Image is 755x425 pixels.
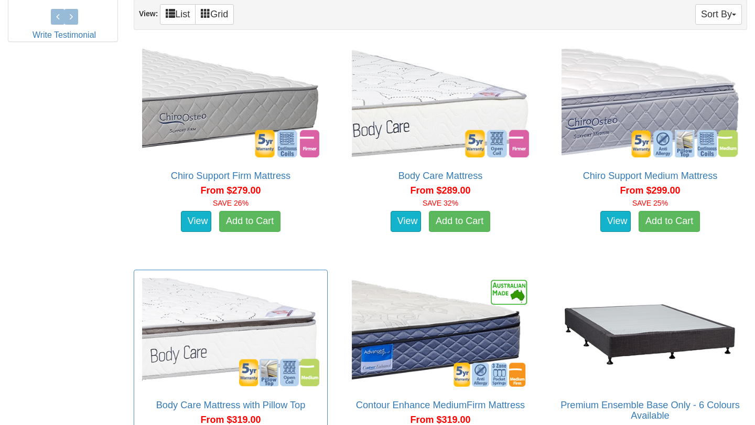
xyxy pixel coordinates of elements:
img: Body Care Mattress with Pillow Top [139,275,322,389]
img: Contour Enhance MediumFirm Mattress [349,275,532,389]
font: SAVE 32% [423,199,458,207]
a: View [600,211,631,232]
font: SAVE 25% [632,199,668,207]
a: Contour Enhance MediumFirm Mattress [356,400,525,410]
img: Chiro Support Medium Mattress [559,46,741,160]
span: From $279.00 [200,185,261,196]
a: Chiro Support Medium Mattress [583,171,718,181]
span: From $299.00 [620,185,680,196]
a: View [181,211,211,232]
a: Body Care Mattress with Pillow Top [156,400,306,410]
a: Grid [195,4,234,25]
span: From $319.00 [200,415,261,425]
span: From $289.00 [410,185,470,196]
a: Premium Ensemble Base Only - 6 Colours Available [560,400,740,421]
a: Add to Cart [219,211,281,232]
a: View [391,211,421,232]
a: Chiro Support Firm Mattress [171,171,290,181]
a: Write Testimonial [33,30,96,39]
strong: View: [139,9,158,18]
span: From $319.00 [410,415,470,425]
img: Body Care Mattress [349,46,532,160]
a: List [160,4,196,25]
a: Body Care Mattress [398,171,483,181]
a: Add to Cart [429,211,490,232]
font: SAVE 26% [213,199,249,207]
button: Sort By [695,4,742,25]
img: Chiro Support Firm Mattress [139,46,322,160]
img: Premium Ensemble Base Only - 6 Colours Available [559,275,741,389]
a: Add to Cart [639,211,700,232]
